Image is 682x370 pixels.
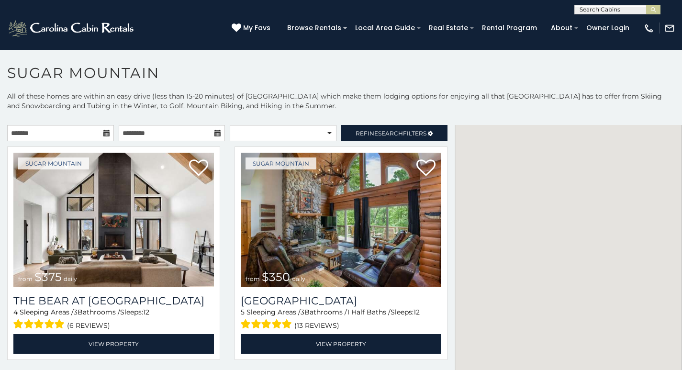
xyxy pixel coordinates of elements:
span: 5 [241,308,245,316]
span: from [246,275,260,282]
span: Refine Filters [356,130,426,137]
a: Owner Login [581,21,634,35]
a: The Bear At [GEOGRAPHIC_DATA] [13,294,214,307]
h3: The Bear At Sugar Mountain [13,294,214,307]
div: Sleeping Areas / Bathrooms / Sleeps: [13,307,214,332]
a: Sugar Mountain [246,157,316,169]
span: 4 [13,308,18,316]
a: [GEOGRAPHIC_DATA] [241,294,441,307]
img: mail-regular-white.png [664,23,675,34]
h3: Grouse Moor Lodge [241,294,441,307]
a: RefineSearchFilters [341,125,448,141]
a: Grouse Moor Lodge from $350 daily [241,153,441,287]
span: 12 [414,308,420,316]
a: Browse Rentals [282,21,346,35]
span: (6 reviews) [67,319,110,332]
a: Sugar Mountain [18,157,89,169]
a: Add to favorites [416,158,436,179]
img: The Bear At Sugar Mountain [13,153,214,287]
a: Add to favorites [189,158,208,179]
span: Search [378,130,403,137]
span: (13 reviews) [294,319,339,332]
img: Grouse Moor Lodge [241,153,441,287]
a: Local Area Guide [350,21,420,35]
span: 3 [74,308,78,316]
span: from [18,275,33,282]
div: Sleeping Areas / Bathrooms / Sleeps: [241,307,441,332]
span: $350 [262,270,290,284]
span: daily [292,275,305,282]
a: Real Estate [424,21,473,35]
a: The Bear At Sugar Mountain from $375 daily [13,153,214,287]
a: Rental Program [477,21,542,35]
a: View Property [13,334,214,354]
span: 1 Half Baths / [347,308,391,316]
a: About [546,21,577,35]
img: phone-regular-white.png [644,23,654,34]
span: My Favs [243,23,270,33]
span: 12 [143,308,149,316]
span: $375 [34,270,62,284]
a: My Favs [232,23,273,34]
span: 3 [301,308,304,316]
span: daily [64,275,77,282]
a: View Property [241,334,441,354]
img: White-1-2.png [7,19,136,38]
